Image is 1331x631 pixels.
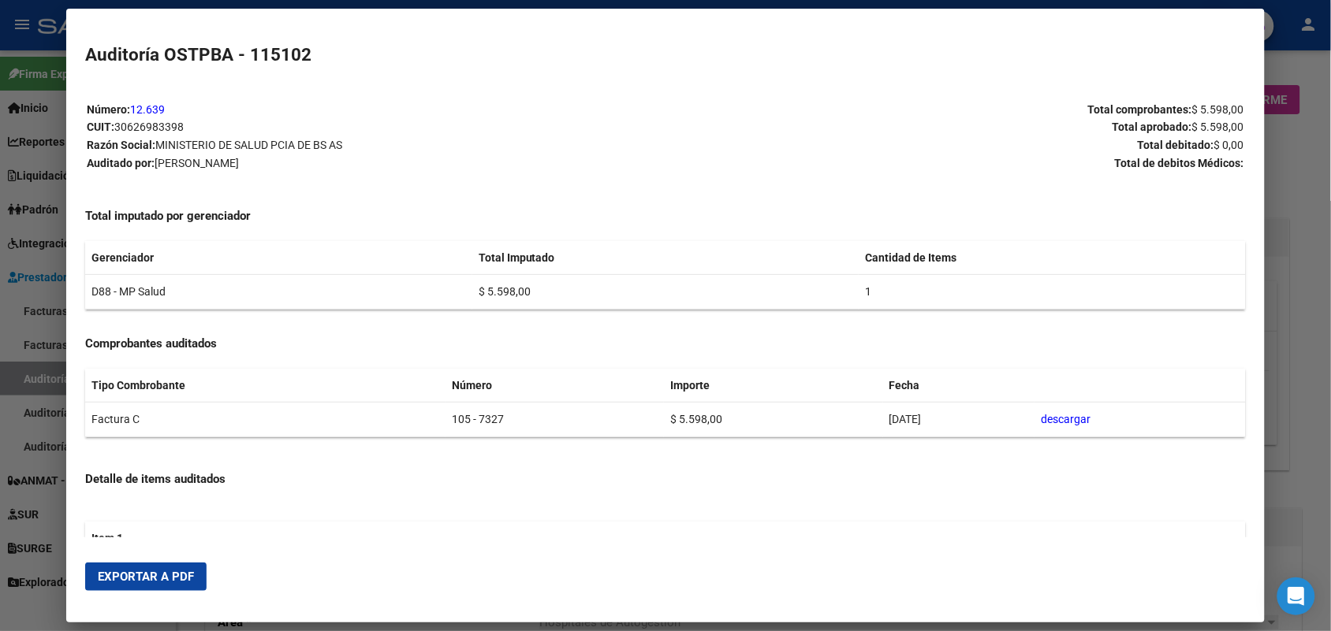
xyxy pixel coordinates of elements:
span: $ 5.598,00 [1192,103,1244,116]
span: 30626983398 [114,121,184,133]
th: Tipo Combrobante [85,369,446,403]
p: Total comprobantes: [666,101,1244,119]
a: descargar [1041,413,1091,425]
th: Total Imputado [472,241,859,275]
p: Auditado por: [87,154,665,173]
span: MINISTERIO DE SALUD PCIA DE BS AS [155,139,342,151]
td: $ 5.598,00 [664,403,882,437]
a: 12.639 [130,103,165,116]
h2: Auditoría OSTPBA - 115102 [85,42,1245,69]
span: $ 5.598,00 [1192,121,1244,133]
td: [DATE] [883,403,1035,437]
span: $ 0,00 [1214,139,1244,151]
h4: Comprobantes auditados [85,335,1245,353]
p: Razón Social: [87,136,665,154]
td: $ 5.598,00 [472,275,859,310]
button: Exportar a PDF [85,562,207,591]
div: Open Intercom Messenger [1277,577,1315,615]
th: Número [446,369,664,403]
th: Fecha [883,369,1035,403]
p: Total aprobado: [666,118,1244,136]
p: Total de debitos Médicos: [666,154,1244,173]
h4: Detalle de items auditados [85,470,1245,488]
h4: Total imputado por gerenciador [85,207,1245,225]
td: 105 - 7327 [446,403,664,437]
th: Importe [664,369,882,403]
p: CUIT: [87,118,665,136]
span: [PERSON_NAME] [155,157,239,169]
p: Total debitado: [666,136,1244,154]
td: 1 [859,275,1245,310]
td: D88 - MP Salud [85,275,472,310]
th: Cantidad de Items [859,241,1245,275]
span: Exportar a PDF [98,570,194,584]
th: Gerenciador [85,241,472,275]
td: Factura C [85,403,446,437]
strong: Item 1 [91,532,123,544]
p: Número: [87,101,665,119]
